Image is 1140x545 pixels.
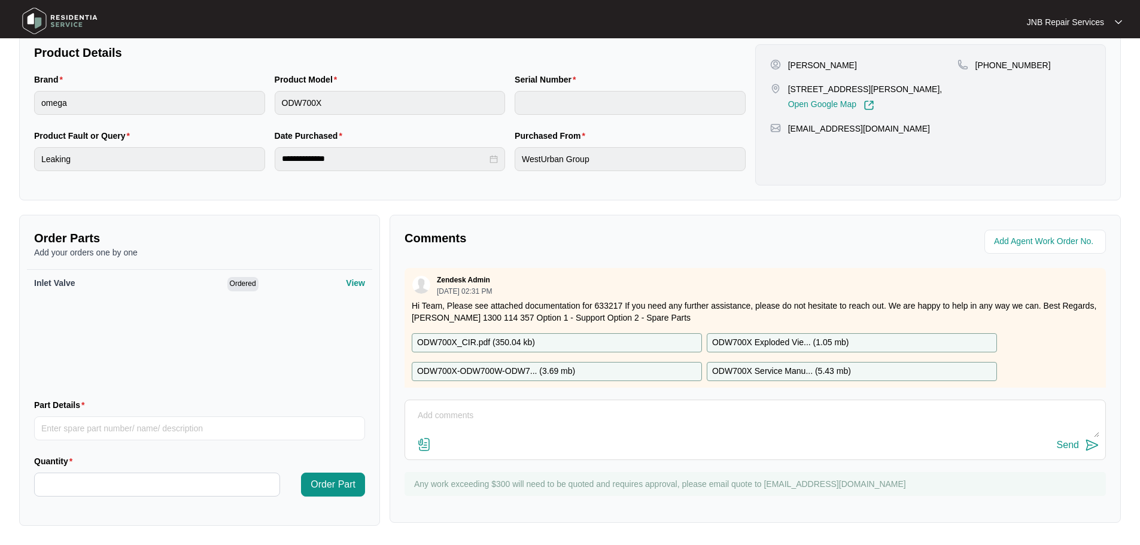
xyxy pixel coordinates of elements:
span: Order Part [311,477,355,492]
label: Purchased From [515,130,590,142]
p: Product Details [34,44,746,61]
img: file-attachment-doc.svg [417,437,431,452]
p: ODW700X Exploded Vie... ( 1.05 mb ) [712,336,849,349]
p: [PHONE_NUMBER] [975,59,1051,71]
label: Quantity [34,455,77,467]
label: Serial Number [515,74,580,86]
img: map-pin [770,83,781,94]
button: Order Part [301,473,365,497]
label: Product Fault or Query [34,130,135,142]
p: [STREET_ADDRESS][PERSON_NAME], [788,83,943,95]
label: Product Model [275,74,342,86]
img: user-pin [770,59,781,70]
p: Order Parts [34,230,365,246]
button: Send [1057,437,1099,453]
img: user.svg [412,276,430,294]
label: Brand [34,74,68,86]
input: Quantity [35,473,279,496]
p: JNB Repair Services [1027,16,1104,28]
p: [DATE] 02:31 PM [437,288,492,295]
p: Comments [405,230,747,246]
a: Open Google Map [788,100,874,111]
div: Send [1057,440,1079,450]
span: Ordered [227,277,259,291]
label: Date Purchased [275,130,347,142]
p: ODW700X Service Manu... ( 5.43 mb ) [712,365,851,378]
p: ODW700X_CIR.pdf ( 350.04 kb ) [417,336,535,349]
img: residentia service logo [18,3,102,39]
span: Inlet Valve [34,278,75,288]
img: dropdown arrow [1115,19,1122,25]
label: Part Details [34,399,90,411]
img: map-pin [957,59,968,70]
p: Add your orders one by one [34,246,365,258]
input: Serial Number [515,91,746,115]
p: Zendesk Admin [437,275,490,285]
p: Hi Team, Please see attached documentation for 633217 If you need any further assistance, please ... [412,300,1099,324]
input: Product Fault or Query [34,147,265,171]
input: Product Model [275,91,506,115]
img: Link-External [864,100,874,111]
input: Purchased From [515,147,746,171]
input: Brand [34,91,265,115]
input: Part Details [34,416,365,440]
p: [PERSON_NAME] [788,59,857,71]
input: Add Agent Work Order No. [994,235,1099,249]
p: ODW700X-ODW700W-ODW7... ( 3.69 mb ) [417,365,575,378]
p: View [346,277,365,289]
img: send-icon.svg [1085,438,1099,452]
p: [EMAIL_ADDRESS][DOMAIN_NAME] [788,123,930,135]
img: map-pin [770,123,781,133]
p: Any work exceeding $300 will need to be quoted and requires approval, please email quote to [EMAI... [414,478,1100,490]
input: Date Purchased [282,153,488,165]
